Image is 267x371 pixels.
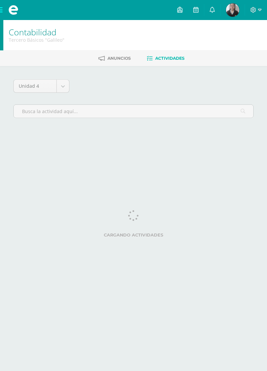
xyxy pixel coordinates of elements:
label: Cargando actividades [13,233,254,238]
a: Contabilidad [9,26,56,38]
span: Actividades [155,56,185,61]
img: 6fb94860571d4b4822d9aed14b2eddc2.png [226,3,239,17]
a: Unidad 4 [14,80,69,92]
input: Busca la actividad aquí... [14,105,253,118]
a: Actividades [147,53,185,64]
h1: Contabilidad [9,27,64,37]
span: Unidad 4 [19,80,51,92]
span: Anuncios [107,56,131,61]
div: Tercero Básicos 'Galileo' [9,37,64,43]
a: Anuncios [98,53,131,64]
